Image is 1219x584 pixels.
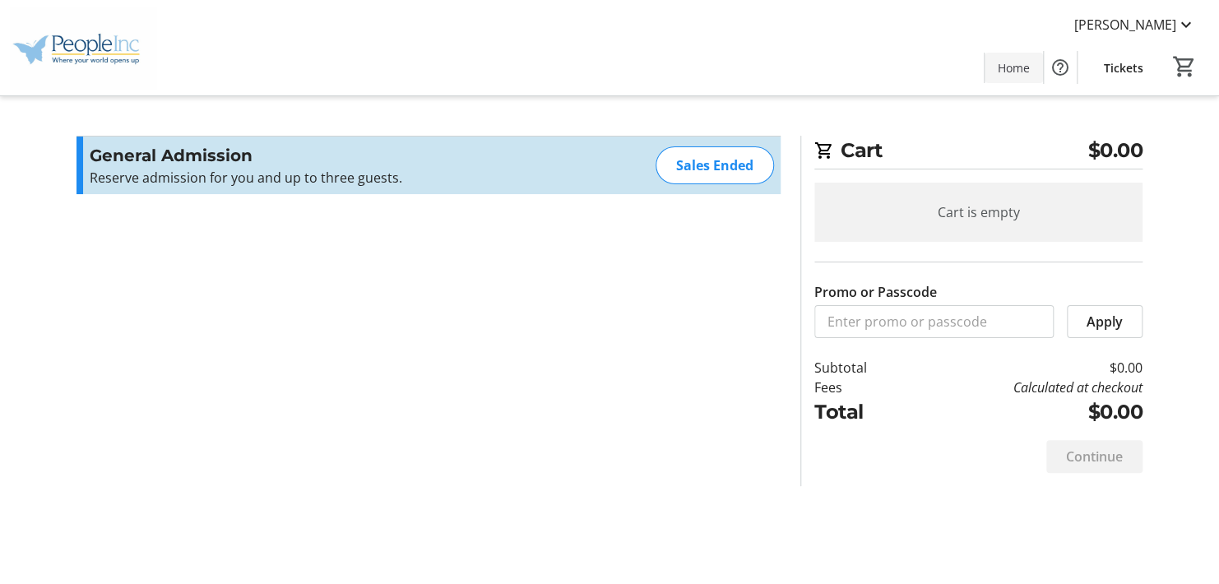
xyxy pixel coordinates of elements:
[1104,59,1143,76] span: Tickets
[985,53,1043,83] a: Home
[1087,312,1123,331] span: Apply
[910,397,1143,427] td: $0.00
[10,7,156,89] img: People Inc.'s Logo
[910,378,1143,397] td: Calculated at checkout
[910,358,1143,378] td: $0.00
[998,59,1030,76] span: Home
[1067,305,1143,338] button: Apply
[814,358,910,378] td: Subtotal
[1044,51,1077,84] button: Help
[1061,12,1209,38] button: [PERSON_NAME]
[814,136,1143,169] h2: Cart
[1091,53,1156,83] a: Tickets
[814,397,910,427] td: Total
[814,305,1054,338] input: Enter promo or passcode
[90,143,449,168] h3: General Admission
[1088,136,1143,165] span: $0.00
[814,282,937,302] label: Promo or Passcode
[656,146,774,184] div: Sales Ended
[814,378,910,397] td: Fees
[90,168,449,188] p: Reserve admission for you and up to three guests.
[1074,15,1176,35] span: [PERSON_NAME]
[1170,52,1199,81] button: Cart
[814,183,1143,242] div: Cart is empty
